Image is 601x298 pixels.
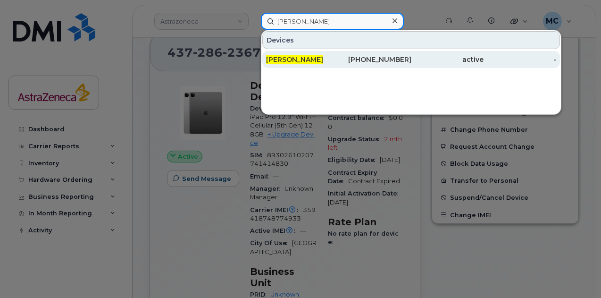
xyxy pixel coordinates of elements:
div: Devices [262,31,560,49]
a: [PERSON_NAME][PHONE_NUMBER]active- [262,51,560,68]
div: [PHONE_NUMBER] [339,55,411,64]
span: [PERSON_NAME] [266,55,323,64]
div: active [411,55,484,64]
div: - [484,55,556,64]
input: Find something... [261,13,404,30]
